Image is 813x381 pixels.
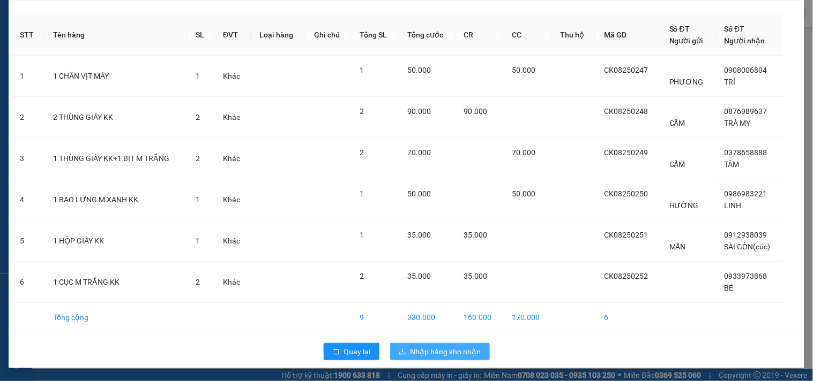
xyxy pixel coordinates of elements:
td: Khác [214,262,251,303]
span: TRÍ [725,78,736,86]
button: rollbackQuay lại [324,343,379,360]
td: 1 BAO LƯNG M XANH KK [44,179,187,220]
span: 0986983221 [725,189,767,198]
th: Tổng SL [351,14,399,56]
th: Ghi chú [305,14,351,56]
th: Thu hộ [551,14,595,56]
th: STT [11,14,44,56]
span: 2 [360,148,364,157]
td: 3 [11,138,44,179]
td: 160.000 [456,303,504,332]
span: 0908006804 [725,66,767,74]
span: 1 [360,231,364,239]
td: 170.000 [503,303,551,332]
th: Mã GD [595,14,661,56]
th: Tổng cước [399,14,456,56]
span: 0876989637 [725,107,767,116]
span: LINH [725,201,742,210]
span: 0912938039 [725,231,767,239]
span: Người nhận [725,36,765,45]
td: 330.000 [399,303,456,332]
span: 50.000 [512,189,535,198]
td: 1 CỤC M TRẮNG KK [44,262,187,303]
td: 1 THÙNG GIẤY KK+1 BỊT M TRẮNG [44,138,187,179]
span: 50.000 [407,66,431,74]
td: 6 [595,303,661,332]
span: 0933973868 [725,272,767,280]
span: CK08250252 [604,272,648,280]
td: 5 [11,220,44,262]
span: 70.000 [407,148,431,157]
span: CK08250249 [604,148,648,157]
th: Tên hàng [44,14,187,56]
span: 50.000 [407,189,431,198]
span: download [399,348,406,356]
td: Khác [214,179,251,220]
span: 2 [360,272,364,280]
span: 35.000 [407,272,431,280]
span: PHƯƠNG [669,78,704,86]
td: 6 [11,262,44,303]
td: 1 [11,56,44,97]
td: 2 [11,97,44,138]
span: MẨN [669,242,686,251]
span: 1 [196,195,200,204]
span: CẨM [669,160,685,169]
td: 2 THÙNG GIẤY KK [44,97,187,138]
span: 35.000 [407,231,431,239]
span: Người gửi [669,36,704,45]
span: 2 [196,154,200,163]
span: Số ĐT [669,25,690,33]
td: Khác [214,220,251,262]
span: Nhập hàng kho nhận [411,346,481,357]
span: 35.000 [464,272,488,280]
span: 90.000 [464,107,488,116]
td: Khác [214,56,251,97]
span: CK08250250 [604,189,648,198]
span: CẨM [669,119,685,127]
span: BÉ [725,284,734,292]
span: HƯỜNG [669,201,699,210]
span: CK08250247 [604,66,648,74]
td: 9 [351,303,399,332]
span: 2 [360,107,364,116]
span: Quay lại [344,346,371,357]
td: 1 HỘP GIẤY KK [44,220,187,262]
span: 0378658888 [725,148,767,157]
span: 70.000 [512,148,535,157]
span: TRÀ MY [725,119,751,127]
td: Tổng cộng [44,303,187,332]
td: Khác [214,97,251,138]
span: 2 [196,278,200,286]
span: CK08250248 [604,107,648,116]
span: 1 [196,72,200,80]
span: 50.000 [512,66,535,74]
span: 2 [196,113,200,121]
span: 35.000 [464,231,488,239]
th: CC [503,14,551,56]
td: 4 [11,179,44,220]
td: Khác [214,138,251,179]
span: Số ĐT [725,25,745,33]
span: TÂM [725,160,740,169]
span: 1 [360,66,364,74]
span: 1 [196,237,200,245]
th: CR [456,14,504,56]
td: 1 CHÂN VỊT MÁY [44,56,187,97]
span: 1 [360,189,364,198]
span: rollback [332,348,340,356]
span: 90.000 [407,107,431,116]
span: SÀI GÒN(cúc) [725,242,771,251]
th: Loại hàng [251,14,305,56]
button: downloadNhập hàng kho nhận [390,343,490,360]
th: ĐVT [214,14,251,56]
span: CK08250251 [604,231,648,239]
th: SL [187,14,214,56]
